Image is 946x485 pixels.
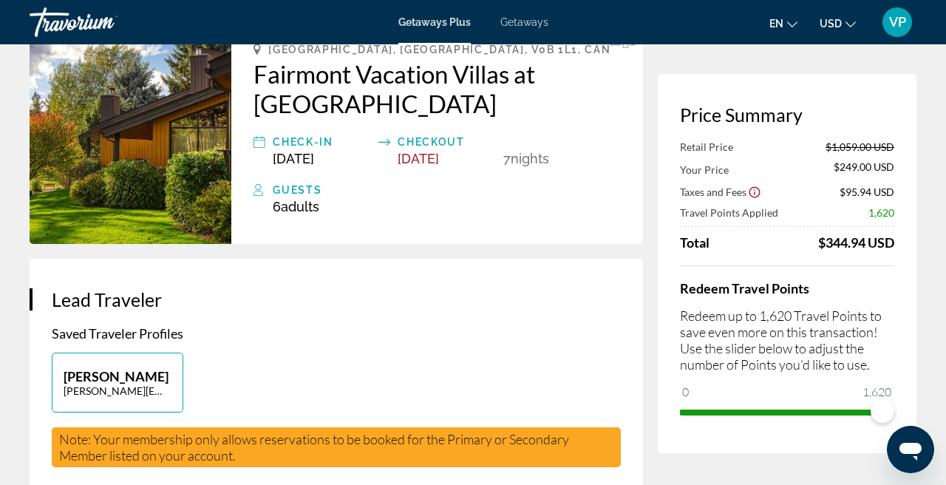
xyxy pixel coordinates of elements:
[680,140,733,153] span: Retail Price
[868,206,894,219] span: 1,620
[503,151,511,166] span: 7
[273,133,371,151] div: Check-In
[769,18,783,30] span: en
[680,383,691,401] span: 0
[52,353,183,413] button: [PERSON_NAME][PERSON_NAME][EMAIL_ADDRESS][DOMAIN_NAME]
[253,59,621,118] a: Fairmont Vacation Villas at [GEOGRAPHIC_DATA]
[680,234,709,251] span: Total
[680,280,894,296] h4: Redeem Travel Points
[680,410,894,413] ngx-slider: ngx-slider
[769,13,797,34] button: Change language
[878,7,916,38] button: User Menu
[64,384,171,397] p: [PERSON_NAME][EMAIL_ADDRESS][DOMAIN_NAME]
[680,104,894,126] h3: Price Summary
[511,151,549,166] span: Nights
[680,163,729,176] span: Your Price
[860,383,894,401] span: 1,620
[500,16,548,28] a: Getaways
[680,186,746,198] span: Taxes and Fees
[820,13,856,34] button: Change currency
[52,288,621,311] h3: Lead Traveler
[680,206,778,219] span: Travel Points Applied
[268,44,610,55] span: [GEOGRAPHIC_DATA], [GEOGRAPHIC_DATA], V0B 1L1, CAN
[840,186,894,198] span: $95.94 USD
[52,325,621,342] p: Saved Traveler Profiles
[64,368,171,384] p: [PERSON_NAME]
[273,151,314,166] span: [DATE]
[30,14,231,244] img: Fairmont Vacation Villas at Mountainside
[820,18,842,30] span: USD
[30,3,177,41] a: Travorium
[398,133,496,151] div: Checkout
[871,399,894,423] span: ngx-slider
[281,199,319,214] span: Adults
[748,185,761,198] button: Show Taxes and Fees disclaimer
[889,15,906,30] span: VP
[680,308,894,373] p: Redeem up to 1,620 Travel Points to save even more on this transaction! Use the slider below to a...
[818,234,894,251] div: $344.94 USD
[398,16,471,28] a: Getaways Plus
[826,140,894,153] span: $1,059.00 USD
[273,181,621,199] div: Guests
[59,431,569,464] span: Note: Your membership only allows reservations to be booked for the Primary or Secondary Member l...
[887,426,934,473] iframe: Кнопка для запуску вікна повідомлень
[398,151,439,166] span: [DATE]
[273,199,319,214] span: 6
[834,160,894,177] span: $249.00 USD
[680,184,761,199] button: Show Taxes and Fees breakdown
